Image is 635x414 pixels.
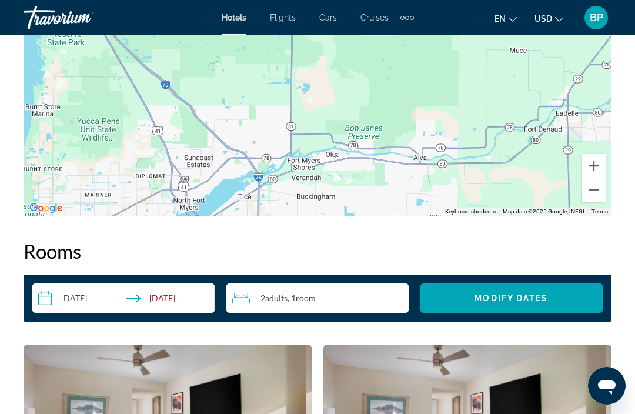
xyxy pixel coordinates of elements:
button: Change currency [534,10,563,27]
span: Map data ©2025 Google, INEGI [503,208,584,215]
img: Google [26,201,65,216]
a: Open this area in Google Maps (opens a new window) [26,201,65,216]
span: USD [534,14,552,24]
button: Select check in and out date [32,283,215,313]
span: Adults [265,293,288,303]
a: Hotels [222,13,246,22]
span: Modify Dates [474,293,548,303]
a: Terms (opens in new tab) [591,208,608,215]
button: Zoom out [582,178,606,202]
button: Keyboard shortcuts [445,208,496,216]
span: , 1 [288,293,316,303]
a: Travorium [24,2,141,33]
button: Modify Dates [420,283,603,313]
button: Travelers: 2 adults, 0 children [226,283,409,313]
span: Room [296,293,316,303]
button: Zoom in [582,154,606,178]
span: en [494,14,506,24]
iframe: Button to launch messaging window [588,367,626,405]
span: 2 [260,293,288,303]
button: Extra navigation items [400,8,414,27]
h2: Rooms [24,239,611,263]
a: Flights [270,13,296,22]
button: Change language [494,10,517,27]
span: BP [590,12,603,24]
a: Cruises [360,13,389,22]
button: User Menu [581,5,611,30]
a: Cars [319,13,337,22]
div: Search widget [32,283,603,313]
